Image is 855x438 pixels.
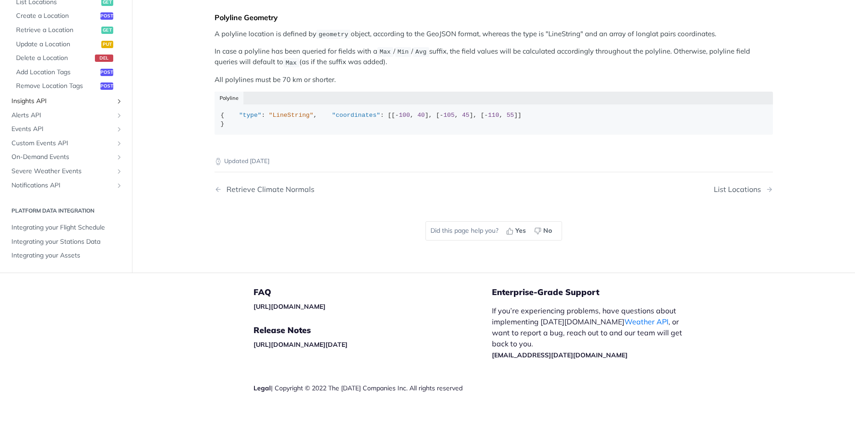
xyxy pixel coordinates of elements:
p: If you’re experiencing problems, have questions about implementing [DATE][DOMAIN_NAME] , or want ... [492,305,692,360]
button: Show subpages for Insights API [116,98,123,105]
a: Retrieve a Locationget [11,23,125,37]
span: 110 [488,112,499,119]
span: Avg [415,49,426,55]
span: "LineString" [269,112,313,119]
span: Integrating your Assets [11,251,123,260]
span: post [100,82,113,90]
p: In case a polyline has been queried for fields with a / / suffix, the field values will be calcul... [215,46,773,68]
a: Notifications APIShow subpages for Notifications API [7,179,125,192]
a: Integrating your Flight Schedule [7,221,125,235]
a: Legal [254,384,271,392]
span: Custom Events API [11,139,113,148]
a: [EMAIL_ADDRESS][DATE][DOMAIN_NAME] [492,351,628,359]
span: 55 [507,112,514,119]
span: Max [286,59,297,66]
button: Show subpages for Alerts API [116,112,123,119]
a: On-Demand EventsShow subpages for On-Demand Events [7,150,125,164]
span: post [100,12,113,20]
span: - [484,112,488,119]
div: { : , : [[ , ], [ , ], [ , ]] } [221,111,767,129]
span: - [440,112,443,119]
span: put [101,41,113,48]
span: del [95,55,113,62]
a: [URL][DOMAIN_NAME] [254,302,325,311]
span: 45 [462,112,469,119]
span: Delete a Location [16,54,93,63]
button: Show subpages for Severe Weather Events [116,168,123,175]
a: [URL][DOMAIN_NAME][DATE] [254,340,348,349]
span: 40 [417,112,425,119]
a: Insights APIShow subpages for Insights API [7,94,125,108]
a: Delete a Locationdel [11,51,125,65]
span: No [543,226,552,235]
p: A polyline location is defined by object, according to the GeoJSON format, whereas the type is "L... [215,29,773,39]
span: - [395,112,399,119]
div: Did this page help you? [425,221,562,241]
span: Integrating your Stations Data [11,237,123,246]
h5: Enterprise-Grade Support [492,287,706,298]
h5: Release Notes [254,325,492,336]
span: get [101,27,113,34]
span: Create a Location [16,11,98,21]
a: Add Location Tagspost [11,66,125,79]
button: Show subpages for Events API [116,126,123,133]
span: Yes [515,226,526,235]
span: Remove Location Tags [16,82,98,91]
div: | Copyright © 2022 The [DATE] Companies Inc. All rights reserved [254,383,492,393]
span: Min [397,49,408,55]
span: Retrieve a Location [16,26,99,35]
a: Create a Locationpost [11,9,125,23]
a: Alerts APIShow subpages for Alerts API [7,109,125,122]
span: Notifications API [11,181,113,190]
span: Add Location Tags [16,68,98,77]
a: Integrating your Stations Data [7,235,125,249]
a: Events APIShow subpages for Events API [7,122,125,136]
nav: Pagination Controls [215,176,773,203]
h5: FAQ [254,287,492,298]
span: 100 [399,112,410,119]
a: Update a Locationput [11,38,125,51]
span: Severe Weather Events [11,167,113,176]
span: 105 [443,112,454,119]
button: No [531,224,557,238]
span: post [100,69,113,76]
span: "type" [239,112,262,119]
span: Alerts API [11,111,113,120]
div: List Locations [714,185,766,194]
a: Weather API [624,317,668,326]
span: geometry [319,31,348,38]
span: Events API [11,125,113,134]
span: On-Demand Events [11,153,113,162]
a: Severe Weather EventsShow subpages for Severe Weather Events [7,164,125,178]
a: Remove Location Tagspost [11,79,125,93]
div: Retrieve Climate Normals [222,185,314,194]
button: Show subpages for Notifications API [116,182,123,189]
p: All polylines must be 70 km or shorter. [215,75,773,85]
a: Integrating your Assets [7,249,125,263]
span: Insights API [11,97,113,106]
span: Update a Location [16,40,99,49]
a: Previous Page: Retrieve Climate Normals [215,185,454,194]
a: Custom Events APIShow subpages for Custom Events API [7,137,125,150]
span: Integrating your Flight Schedule [11,223,123,232]
button: Yes [503,224,531,238]
a: Next Page: List Locations [714,185,773,194]
div: Polyline Geometry [215,13,773,22]
span: Max [380,49,391,55]
p: Updated [DATE] [215,157,773,166]
button: Show subpages for On-Demand Events [116,153,123,161]
span: "coordinates" [332,112,380,119]
button: Show subpages for Custom Events API [116,140,123,147]
h2: Platform DATA integration [7,207,125,215]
